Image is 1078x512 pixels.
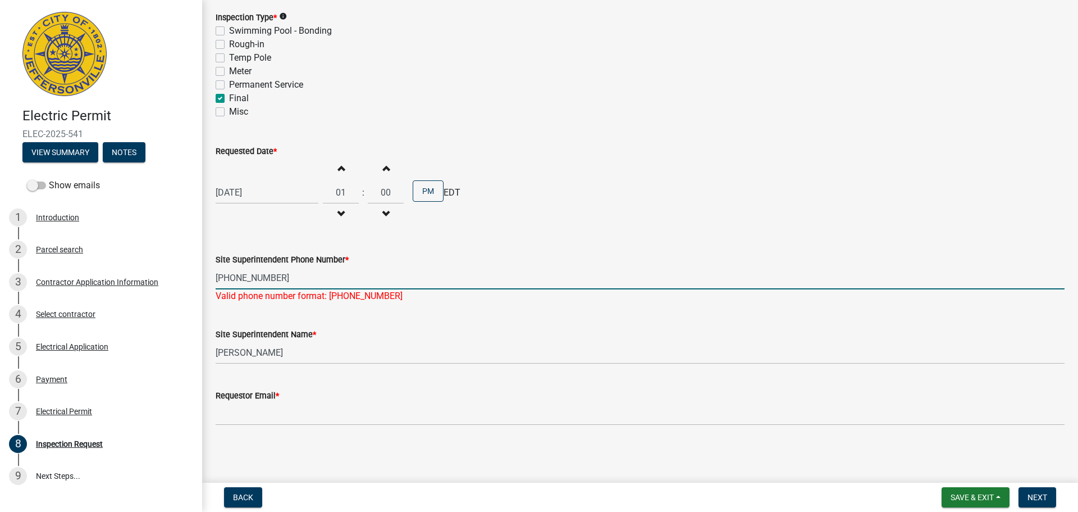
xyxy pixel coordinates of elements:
[216,148,277,156] label: Requested Date
[36,214,79,221] div: Introduction
[22,108,193,124] h4: Electric Permit
[36,246,83,253] div: Parcel search
[233,493,253,502] span: Back
[9,338,27,356] div: 5
[216,256,349,264] label: Site Superintendent Phone Number
[9,209,27,226] div: 1
[9,273,27,291] div: 3
[36,407,92,415] div: Electrical Permit
[229,24,332,38] label: Swimming Pool - Bonding
[9,402,27,420] div: 7
[36,310,95,318] div: Select contractor
[9,435,27,453] div: 8
[229,92,249,105] label: Final
[103,142,145,162] button: Notes
[27,179,100,192] label: Show emails
[216,331,316,339] label: Site Superintendent Name
[444,186,460,200] span: EDT
[368,181,404,204] input: Minutes
[22,142,98,162] button: View Summary
[229,78,303,92] label: Permanent Service
[359,186,368,200] div: :
[229,105,248,119] label: Misc
[942,487,1010,508] button: Save & Exit
[216,14,277,22] label: Inspection Type
[229,38,264,51] label: Rough-in
[22,12,107,96] img: City of Jeffersonville, Indiana
[36,278,158,286] div: Contractor Application Information
[229,65,252,78] label: Meter
[413,180,444,202] button: PM
[9,370,27,388] div: 6
[323,181,359,204] input: Hours
[22,129,180,139] span: ELEC-2025-541
[224,487,262,508] button: Back
[1018,487,1056,508] button: Next
[9,467,27,485] div: 9
[229,51,271,65] label: Temp Pole
[951,493,994,502] span: Save & Exit
[9,305,27,323] div: 4
[22,148,98,157] wm-modal-confirm: Summary
[103,148,145,157] wm-modal-confirm: Notes
[216,392,279,400] label: Requestor Email
[1027,493,1047,502] span: Next
[279,12,287,20] i: info
[216,181,318,204] input: mm/dd/yyyy
[36,440,103,448] div: Inspection Request
[9,241,27,259] div: 2
[216,289,1065,303] div: Valid phone number format: [PHONE_NUMBER]
[36,375,67,383] div: Payment
[36,343,108,351] div: Electrical Application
